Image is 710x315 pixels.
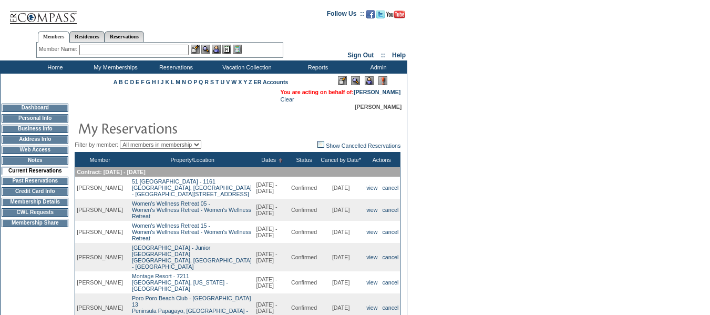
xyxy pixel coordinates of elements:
a: view [366,229,377,235]
img: View [201,45,210,54]
td: Confirmed [290,243,318,271]
img: Impersonate [212,45,221,54]
a: Show Cancelled Reservations [317,143,400,149]
a: ER Accounts [254,79,289,85]
a: Q [199,79,203,85]
a: Reservations [105,31,144,42]
a: J [160,79,163,85]
a: O [188,79,192,85]
span: You are acting on behalf of: [280,89,400,95]
a: E [136,79,139,85]
a: cancel [383,207,399,213]
a: Follow us on Twitter [376,13,385,19]
a: Women's Wellness Retreat 15 -Women's Wellness Retreat - Women's Wellness Retreat [132,222,251,241]
a: M [176,79,180,85]
a: Property/Location [170,157,214,163]
img: Edit Mode [338,76,347,85]
img: b_calculator.gif [233,45,242,54]
a: C [125,79,129,85]
td: Dashboard [2,104,68,112]
td: [DATE] [318,243,363,271]
img: pgTtlMyReservations.gif [78,117,288,138]
a: Subscribe to our YouTube Channel [386,13,405,19]
div: Member Name: [39,45,79,54]
td: Business Info [2,125,68,133]
td: Notes [2,156,68,165]
span: Filter by member: [75,141,118,148]
a: Y [243,79,247,85]
td: My Memberships [84,60,145,74]
td: Reservations [145,60,205,74]
td: [PERSON_NAME] [75,271,125,293]
a: Member [90,157,110,163]
td: [DATE] [318,177,363,199]
td: [PERSON_NAME] [75,243,125,271]
a: Clear [280,96,294,103]
td: Follow Us :: [327,9,364,22]
a: cancel [383,229,399,235]
td: Membership Share [2,219,68,227]
a: Residences [69,31,105,42]
a: view [366,304,377,311]
a: N [182,79,186,85]
td: Confirmed [290,221,318,243]
a: 51 [GEOGRAPHIC_DATA] - 1161[GEOGRAPHIC_DATA], [GEOGRAPHIC_DATA] - [GEOGRAPHIC_DATA][STREET_ADDRESS] [132,178,252,197]
td: [DATE] - [DATE] [255,177,290,199]
td: [DATE] - [DATE] [255,243,290,271]
img: Ascending [276,158,283,162]
a: W [231,79,236,85]
img: Impersonate [365,76,374,85]
a: A [114,79,117,85]
span: :: [381,52,385,59]
td: Past Reservations [2,177,68,185]
td: Confirmed [290,177,318,199]
td: Reports [286,60,347,74]
a: view [366,185,377,191]
span: [PERSON_NAME] [355,104,402,110]
a: L [171,79,174,85]
img: b_edit.gif [191,45,200,54]
a: Montage Resort - 7211[GEOGRAPHIC_DATA], [US_STATE] - [GEOGRAPHIC_DATA] [132,273,228,292]
td: Confirmed [290,271,318,293]
a: T [215,79,219,85]
td: [DATE] [318,271,363,293]
img: Compass Home [9,3,77,24]
img: chk_off.JPG [317,141,324,148]
td: Confirmed [290,199,318,221]
td: [DATE] - [DATE] [255,199,290,221]
td: [PERSON_NAME] [75,199,125,221]
td: Address Info [2,135,68,144]
a: B [119,79,123,85]
img: Become our fan on Facebook [366,10,375,18]
span: Contract: [DATE] - [DATE] [77,169,145,175]
a: Z [249,79,252,85]
a: Status [296,157,312,163]
a: view [366,279,377,286]
a: V [226,79,230,85]
td: Admin [347,60,407,74]
a: G [146,79,150,85]
td: [DATE] [318,199,363,221]
a: view [366,254,377,260]
a: D [130,79,134,85]
a: [GEOGRAPHIC_DATA] - Junior [GEOGRAPHIC_DATA][GEOGRAPHIC_DATA], [GEOGRAPHIC_DATA] - [GEOGRAPHIC_DATA] [132,245,252,270]
td: Current Reservations [2,167,68,175]
a: F [141,79,145,85]
img: Reservations [222,45,231,54]
th: Actions [363,153,400,168]
td: [DATE] - [DATE] [255,221,290,243]
a: K [165,79,169,85]
a: cancel [383,279,399,286]
a: S [210,79,214,85]
img: Log Concern/Member Elevation [378,76,387,85]
td: [DATE] - [DATE] [255,271,290,293]
a: cancel [383,185,399,191]
a: Women's Wellness Retreat 05 -Women's Wellness Retreat - Women's Wellness Retreat [132,200,251,219]
a: P [193,79,197,85]
a: Help [392,52,406,59]
td: Credit Card Info [2,187,68,196]
td: CWL Requests [2,208,68,217]
a: Members [38,31,70,43]
a: R [204,79,209,85]
td: Vacation Collection [205,60,286,74]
